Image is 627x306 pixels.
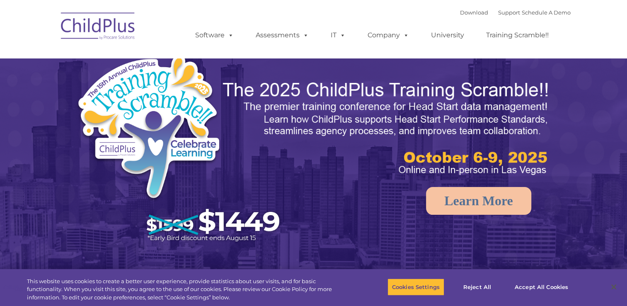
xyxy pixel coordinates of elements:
[187,27,242,44] a: Software
[115,89,150,95] span: Phone number
[57,7,140,48] img: ChildPlus by Procare Solutions
[426,187,531,215] a: Learn More
[510,278,573,296] button: Accept All Cookies
[460,9,488,16] a: Download
[27,277,345,302] div: This website uses cookies to create a better user experience, provide statistics about user visit...
[322,27,354,44] a: IT
[247,27,317,44] a: Assessments
[423,27,472,44] a: University
[387,278,444,296] button: Cookies Settings
[359,27,417,44] a: Company
[451,278,503,296] button: Reject All
[498,9,520,16] a: Support
[522,9,571,16] a: Schedule A Demo
[460,9,571,16] font: |
[605,278,623,296] button: Close
[115,55,140,61] span: Last name
[478,27,557,44] a: Training Scramble!!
